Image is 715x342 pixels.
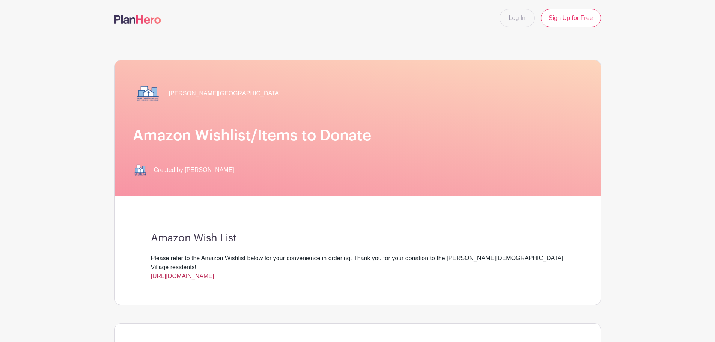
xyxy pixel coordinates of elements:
a: Log In [500,9,535,27]
img: Sayre%20Christian%20Village_Stacked%20Logo.png [133,163,148,178]
img: logo-507f7623f17ff9eddc593b1ce0a138ce2505c220e1c5a4e2b4648c50719b7d32.svg [114,15,161,24]
span: Created by [PERSON_NAME] [154,166,234,175]
span: [PERSON_NAME][GEOGRAPHIC_DATA] [169,89,281,98]
a: [URL][DOMAIN_NAME] [151,273,214,279]
h1: Amazon Wishlist/Items to Donate [133,127,583,145]
div: Please refer to the Amazon Wishlist below for your convenience in ordering. Thank you for your do... [151,254,564,281]
img: sayre-logo-for-planhero%20(1).png [133,78,163,108]
a: Sign Up for Free [541,9,601,27]
h3: Amazon Wish List [151,232,564,245]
